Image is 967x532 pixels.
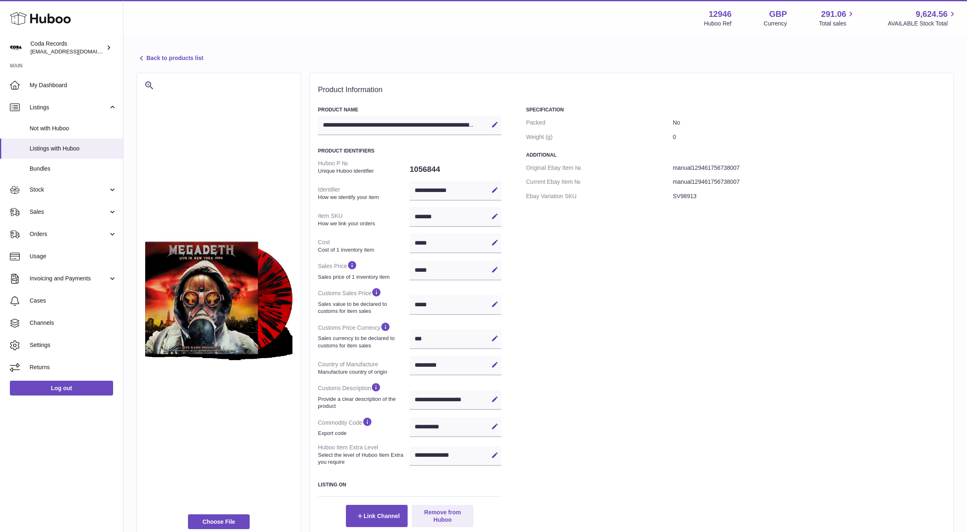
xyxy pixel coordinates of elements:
strong: How we link your orders [318,220,408,227]
h2: Product Information [318,86,945,95]
dt: Packed [526,116,673,130]
div: Huboo Ref [704,20,732,28]
strong: Unique Huboo identifier [318,167,408,175]
span: Choose File [188,514,250,529]
span: Listings [30,104,108,111]
strong: Provide a clear description of the product [318,396,408,410]
dt: Customs Sales Price [318,284,410,318]
strong: Export code [318,430,408,437]
strong: Cost of 1 inventory item [318,246,408,254]
dt: Huboo P № [318,156,410,178]
dd: SV98913 [673,189,945,204]
dd: manual129461756738007 [673,161,945,175]
span: 291.06 [821,9,846,20]
button: Remove from Huboo [412,505,473,527]
strong: GBP [769,9,787,20]
dd: No [673,116,945,130]
img: haz@pcatmedia.com [10,42,22,54]
dt: Cost [318,235,410,257]
span: Returns [30,363,117,371]
span: Orders [30,230,108,238]
span: Invoicing and Payments [30,275,108,282]
span: Cases [30,297,117,305]
dt: Original Ebay Item № [526,161,673,175]
dt: Huboo Item Extra Level [318,440,410,469]
span: 9,624.56 [916,9,948,20]
h3: Product Identifiers [318,148,501,154]
span: Settings [30,341,117,349]
a: 291.06 Total sales [819,9,856,28]
span: Total sales [819,20,856,28]
h3: Specification [526,106,945,113]
span: Usage [30,252,117,260]
strong: 12946 [709,9,732,20]
span: Bundles [30,165,117,173]
dt: Country of Manufacture [318,357,410,379]
dd: 1056844 [410,161,501,178]
dt: Customs Price Currency [318,318,410,352]
a: Log out [10,381,113,396]
a: Back to products list [137,53,203,63]
button: Link Channel [346,505,408,527]
span: Sales [30,208,108,216]
img: 129461756739565.png [145,218,292,378]
h3: Additional [526,152,945,158]
span: Stock [30,186,108,194]
span: AVAILABLE Stock Total [888,20,957,28]
strong: Sales currency to be declared to customs for item sales [318,335,408,349]
dt: Item SKU [318,209,410,230]
strong: Sales price of 1 inventory item [318,273,408,281]
div: Currency [764,20,787,28]
strong: How we identify your item [318,194,408,201]
span: Channels [30,319,117,327]
dd: 0 [673,130,945,144]
dt: Commodity Code [318,413,410,440]
span: Not with Huboo [30,125,117,132]
h3: Listing On [318,481,501,488]
strong: Select the level of Huboo Item Extra you require [318,451,408,466]
strong: Manufacture country of origin [318,368,408,376]
strong: Sales value to be declared to customs for item sales [318,301,408,315]
dt: Customs Description [318,379,410,413]
dt: Current Ebay Item № [526,175,673,189]
dd: manual129461756738007 [673,175,945,189]
span: [EMAIL_ADDRESS][DOMAIN_NAME] [30,48,121,55]
dt: Weight (g) [526,130,673,144]
dt: Identifier [318,183,410,204]
div: Coda Records [30,40,104,56]
dt: Ebay Variation SKU [526,189,673,204]
a: 9,624.56 AVAILABLE Stock Total [888,9,957,28]
h3: Product Name [318,106,501,113]
span: My Dashboard [30,81,117,89]
dt: Sales Price [318,257,410,284]
span: Listings with Huboo [30,145,117,153]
